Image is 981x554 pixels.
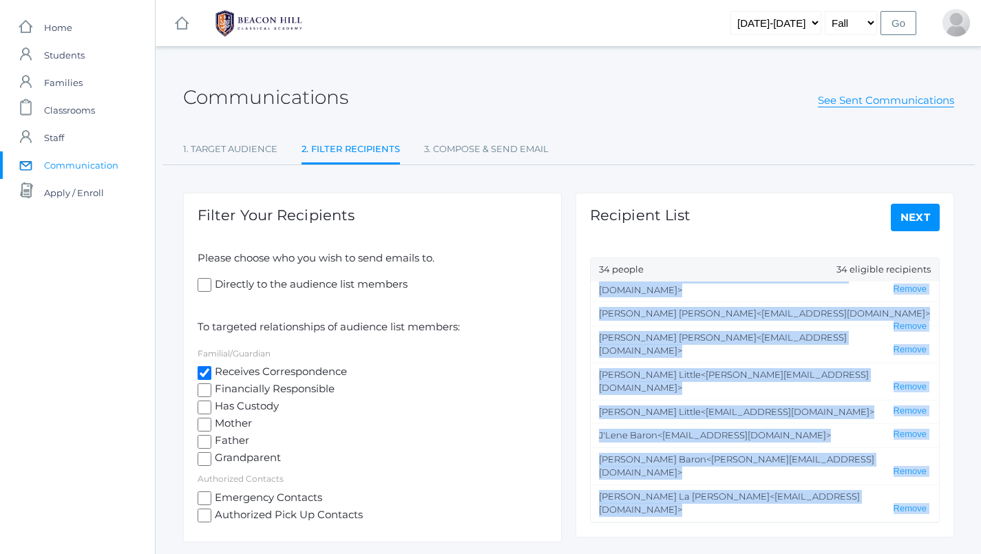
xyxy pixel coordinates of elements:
span: Students [44,41,85,69]
a: 2. Filter Recipients [302,136,400,165]
span: Father [211,433,249,450]
h2: Communications [183,87,348,108]
span: Directly to the audience list members [211,277,408,294]
div: Lydia Chaffin [942,9,970,36]
span: <[PERSON_NAME][EMAIL_ADDRESS][DOMAIN_NAME]> [599,454,874,478]
span: <[EMAIL_ADDRESS][DOMAIN_NAME]> [701,406,874,417]
button: Remove [889,381,931,393]
span: Emergency Contacts [211,490,322,507]
button: Remove [889,284,931,295]
label: Authorized Contacts [198,473,284,484]
button: Remove [889,429,931,440]
span: Authorized Pick Up Contacts [211,507,363,524]
input: Grandparent [198,452,211,466]
input: Financially Responsible [198,383,211,397]
span: [PERSON_NAME] Little [599,406,701,417]
span: <[PERSON_NAME][EMAIL_ADDRESS][DOMAIN_NAME]> [599,369,869,394]
button: Remove [889,344,931,356]
button: Remove [889,503,931,515]
span: Home [44,14,72,41]
img: BHCALogos-05-308ed15e86a5a0abce9b8dd61676a3503ac9727e845dece92d48e8588c001991.png [207,6,310,41]
span: [PERSON_NAME] [PERSON_NAME] [599,332,757,343]
button: Remove [889,405,931,417]
span: Families [44,69,83,96]
div: 34 people [591,258,939,281]
span: Classrooms [44,96,95,124]
p: Please choose who you wish to send emails to. [198,251,547,266]
span: Mother [211,416,252,433]
span: Receives Correspondence [211,364,347,381]
a: Next [891,204,940,231]
input: Directly to the audience list members [198,278,211,292]
button: Remove [889,321,931,332]
a: 3. Compose & Send Email [424,136,549,163]
label: Familial/Guardian [198,348,271,359]
p: To targeted relationships of audience list members: [198,319,547,335]
span: Has Custody [211,398,279,416]
span: [PERSON_NAME] [PERSON_NAME] [599,308,757,319]
span: Grandparent [211,450,281,467]
button: Remove [889,466,931,478]
input: Mother [198,418,211,432]
span: Communication [44,151,118,179]
input: Father [198,435,211,449]
span: [PERSON_NAME] Baron [599,454,706,465]
input: Emergency Contacts [198,491,211,505]
span: 34 eligible recipients [836,263,931,277]
input: Receives Correspondence [198,366,211,380]
input: Has Custody [198,401,211,414]
span: [PERSON_NAME] La [PERSON_NAME] [599,491,770,502]
span: [PERSON_NAME] Little [599,369,701,380]
span: Financially Responsible [211,381,335,398]
span: Staff [44,124,64,151]
a: 1. Target Audience [183,136,277,163]
h1: Filter Your Recipients [198,207,355,223]
input: Authorized Pick Up Contacts [198,509,211,522]
span: Apply / Enroll [44,179,104,206]
h1: Recipient List [590,207,690,223]
span: <[EMAIL_ADDRESS][DOMAIN_NAME]> [657,429,831,440]
span: J'Lene Baron [599,429,657,440]
a: See Sent Communications [818,94,954,107]
span: <[EMAIL_ADDRESS][DOMAIN_NAME]> [599,270,847,295]
input: Go [880,11,916,35]
span: <[EMAIL_ADDRESS][DOMAIN_NAME]> [757,308,930,319]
